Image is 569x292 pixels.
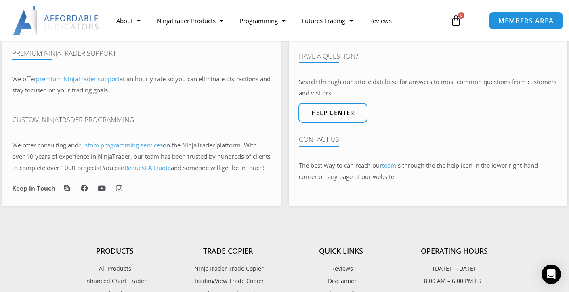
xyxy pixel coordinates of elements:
h4: Quick Links [285,247,398,256]
p: Search through our article database for answers to most common questions from customers and visit... [299,76,557,99]
span: NinjaTrader Trade Copier [192,263,264,274]
a: custom programming services [78,141,163,149]
p: The best way to can reach our is through the the help icon in the lower right-hand corner on any ... [299,160,557,183]
h4: Have A Question? [299,52,557,60]
h4: Premium NinjaTrader Support [12,49,271,57]
span: at an hourly rate so you can eliminate distractions and stay focused on your trading goals. [12,75,271,94]
img: LogoAI | Affordable Indicators – NinjaTrader [13,6,100,35]
a: MEMBERS AREA [489,11,563,29]
span: All Products [99,263,131,274]
span: We offer [12,75,36,83]
a: Help center [298,103,367,123]
a: Enhanced Chart Trader [59,276,172,286]
a: Programming [231,11,294,30]
nav: Menu [108,11,444,30]
a: Reviews [361,11,400,30]
p: [DATE] – [DATE] [398,263,511,274]
h6: Keep in Touch [12,185,55,192]
span: 0 [458,12,464,19]
span: TradingView Trade Copier [192,276,264,286]
span: Disclaimer [326,276,357,286]
a: NinjaTrader Products [149,11,231,30]
a: Disclaimer [285,276,398,286]
span: on the NinjaTrader platform. With over 10 years of experience in NinjaTrader, our team has been t... [12,141,271,172]
span: We offer consulting and [12,141,163,149]
span: Enhanced Chart Trader [83,276,147,286]
a: premium NinjaTrader support [36,75,120,83]
h4: Contact Us [299,135,557,143]
span: Help center [311,110,355,116]
span: Reviews [329,263,353,274]
a: About [108,11,149,30]
a: Request A Quote [124,164,171,172]
h4: Custom NinjaTrader Programming [12,116,271,124]
h4: Operating Hours [398,247,511,256]
a: NinjaTrader Trade Copier [172,263,285,274]
a: team [382,161,396,169]
a: All Products [59,263,172,274]
a: 0 [438,9,474,32]
h4: Products [59,247,172,256]
h4: Trade Copier [172,247,285,256]
a: Futures Trading [294,11,361,30]
div: Open Intercom Messenger [542,265,561,284]
p: 8:00 AM – 6:00 PM EST [398,276,511,286]
span: MEMBERS AREA [498,17,554,24]
a: Reviews [285,263,398,274]
a: TradingView Trade Copier [172,276,285,286]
